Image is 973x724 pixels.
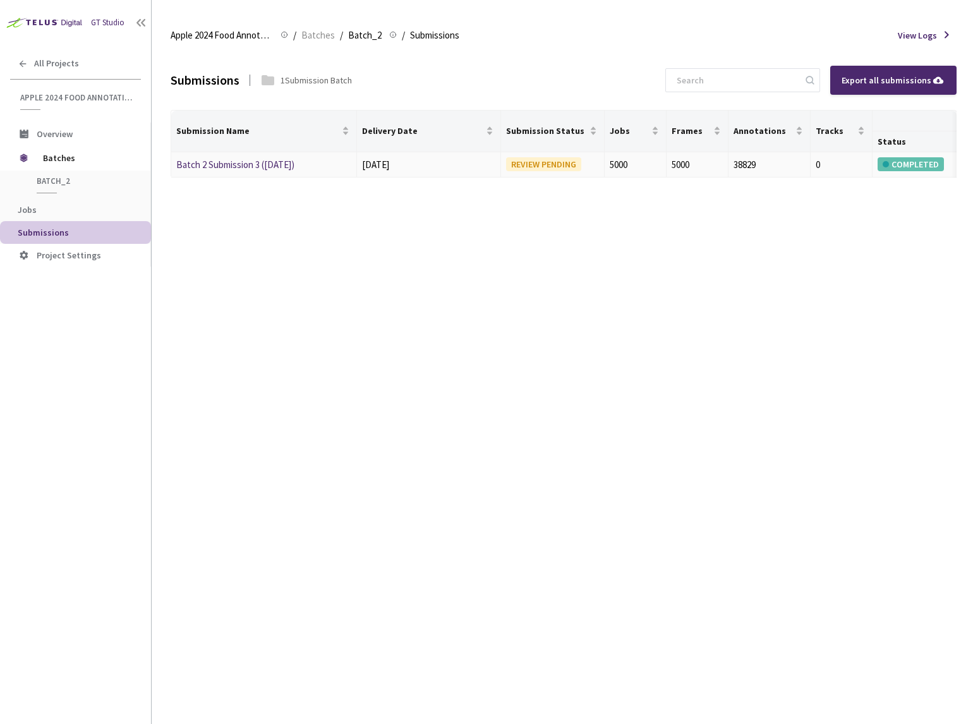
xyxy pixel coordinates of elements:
[734,157,806,172] div: 38829
[37,250,101,261] span: Project Settings
[728,111,811,152] th: Annotations
[842,73,945,87] div: Export all submissions
[299,28,337,42] a: Batches
[37,176,130,186] span: Batch_2
[811,111,873,152] th: Tracks
[898,28,937,42] span: View Logs
[171,28,273,43] span: Apple 2024 Food Annotation Correction
[506,157,581,171] div: REVIEW PENDING
[816,126,855,136] span: Tracks
[20,92,133,103] span: Apple 2024 Food Annotation Correction
[610,126,649,136] span: Jobs
[176,159,294,171] a: Batch 2 Submission 3 ([DATE])
[610,157,661,172] div: 5000
[816,157,867,172] div: 0
[672,126,711,136] span: Frames
[402,28,405,43] li: /
[669,69,804,92] input: Search
[340,28,343,43] li: /
[501,111,604,152] th: Submission Status
[734,126,794,136] span: Annotations
[362,157,496,172] div: [DATE]
[176,126,339,136] span: Submission Name
[37,128,73,140] span: Overview
[171,70,239,90] div: Submissions
[18,204,37,215] span: Jobs
[348,28,382,43] span: Batch_2
[410,28,459,43] span: Submissions
[672,157,723,172] div: 5000
[301,28,335,43] span: Batches
[43,145,130,171] span: Batches
[357,111,502,152] th: Delivery Date
[171,111,357,152] th: Submission Name
[18,227,69,238] span: Submissions
[506,126,586,136] span: Submission Status
[91,16,124,29] div: GT Studio
[281,73,352,87] div: 1 Submission Batch
[34,58,79,69] span: All Projects
[667,111,728,152] th: Frames
[362,126,484,136] span: Delivery Date
[605,111,667,152] th: Jobs
[878,157,944,171] div: COMPLETED
[293,28,296,43] li: /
